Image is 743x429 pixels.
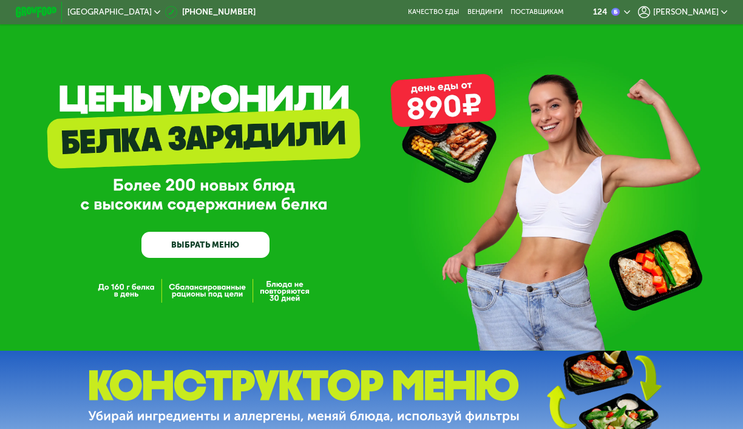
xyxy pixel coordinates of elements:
a: Качество еды [408,8,459,16]
a: [PHONE_NUMBER] [165,6,255,18]
div: поставщикам [511,8,563,16]
span: [PERSON_NAME] [653,8,719,16]
span: [GEOGRAPHIC_DATA] [67,8,152,16]
a: Вендинги [467,8,503,16]
div: 124 [593,8,607,16]
a: ВЫБРАТЬ МЕНЮ [141,232,270,257]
